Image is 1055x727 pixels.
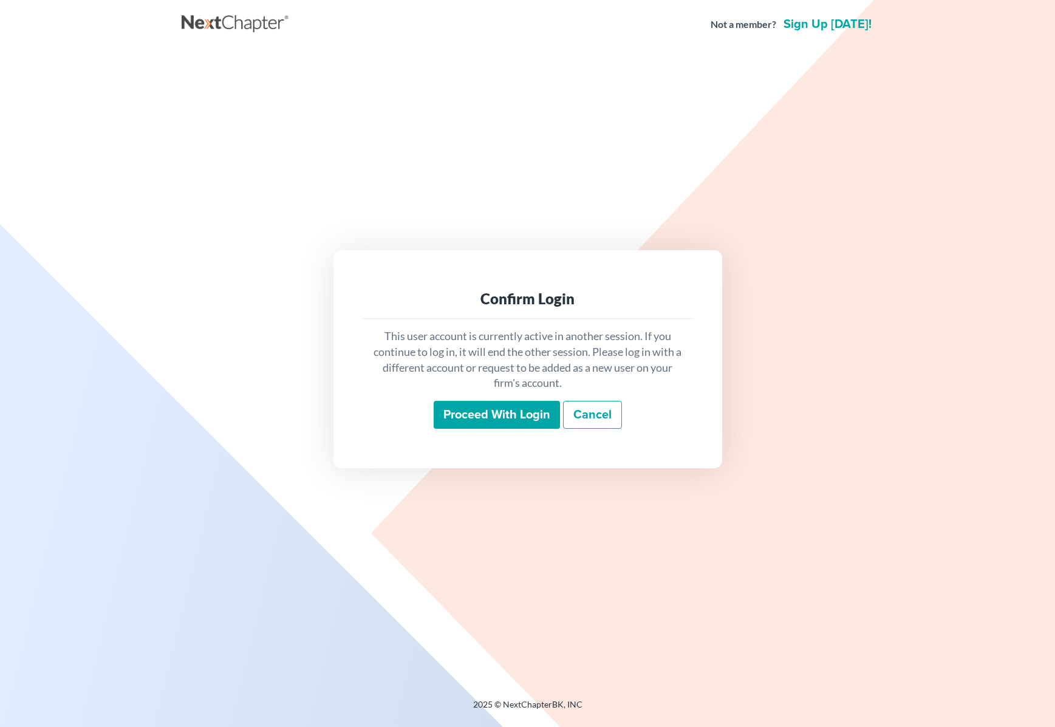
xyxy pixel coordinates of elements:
[372,329,683,391] p: This user account is currently active in another session. If you continue to log in, it will end ...
[563,401,622,429] a: Cancel
[372,289,683,309] div: Confirm Login
[781,18,874,30] a: Sign up [DATE]!
[182,698,874,720] div: 2025 © NextChapterBK, INC
[434,401,560,429] input: Proceed with login
[711,18,776,32] strong: Not a member?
